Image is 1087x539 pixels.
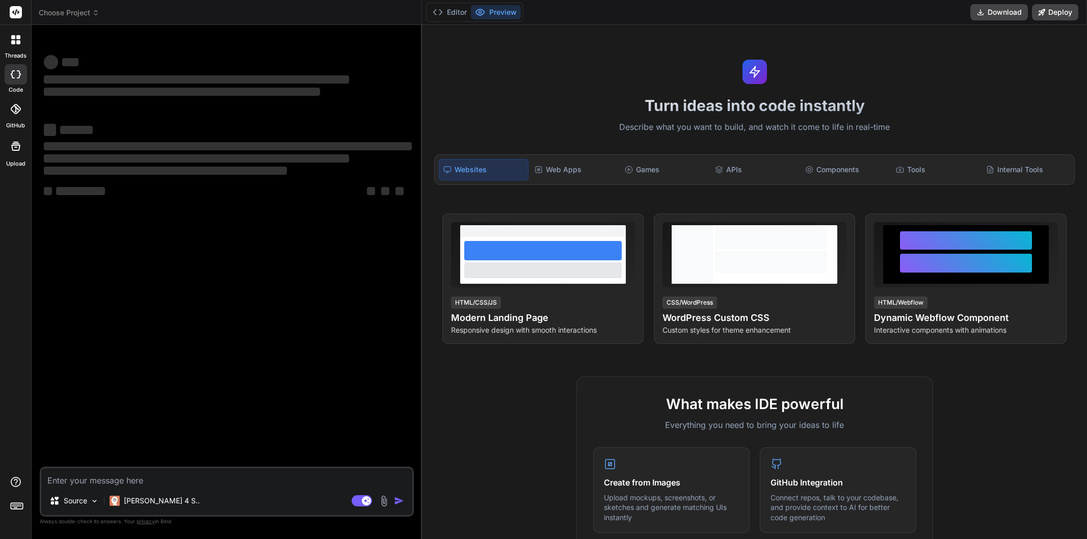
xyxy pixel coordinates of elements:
[711,159,799,180] div: APIs
[137,518,155,524] span: privacy
[44,75,349,84] span: ‌
[874,325,1058,335] p: Interactive components with animations
[9,86,23,94] label: code
[662,311,846,325] h4: WordPress Custom CSS
[6,159,25,168] label: Upload
[56,187,105,195] span: ‌
[395,187,404,195] span: ‌
[110,496,120,506] img: Claude 4 Sonnet
[982,159,1070,180] div: Internal Tools
[439,159,528,180] div: Websites
[892,159,980,180] div: Tools
[604,493,739,523] p: Upload mockups, screenshots, or sketches and generate matching UIs instantly
[874,297,927,309] div: HTML/Webflow
[970,4,1028,20] button: Download
[874,311,1058,325] h4: Dynamic Webflow Component
[604,476,739,489] h4: Create from Images
[64,496,87,506] p: Source
[451,325,635,335] p: Responsive design with smooth interactions
[378,495,390,507] img: attachment
[428,121,1081,134] p: Describe what you want to build, and watch it come to life in real-time
[40,517,414,526] p: Always double-check its answers. Your in Bind
[90,497,99,505] img: Pick Models
[451,297,501,309] div: HTML/CSS/JS
[6,121,25,130] label: GitHub
[771,493,906,523] p: Connect repos, talk to your codebase, and provide context to AI for better code generation
[394,496,404,506] img: icon
[44,55,58,69] span: ‌
[124,496,200,506] p: [PERSON_NAME] 4 S..
[451,311,635,325] h4: Modern Landing Page
[801,159,889,180] div: Components
[381,187,389,195] span: ‌
[429,5,471,19] button: Editor
[62,58,78,66] span: ‌
[44,187,52,195] span: ‌
[1032,4,1078,20] button: Deploy
[662,297,717,309] div: CSS/WordPress
[367,187,375,195] span: ‌
[44,88,320,96] span: ‌
[531,159,619,180] div: Web Apps
[471,5,521,19] button: Preview
[428,96,1081,115] h1: Turn ideas into code instantly
[621,159,709,180] div: Games
[662,325,846,335] p: Custom styles for theme enhancement
[5,51,26,60] label: threads
[44,167,287,175] span: ‌
[39,8,99,18] span: Choose Project
[593,419,916,431] p: Everything you need to bring your ideas to life
[44,124,56,136] span: ‌
[60,126,93,134] span: ‌
[593,393,916,415] h2: What makes IDE powerful
[44,142,412,150] span: ‌
[771,476,906,489] h4: GitHub Integration
[44,154,349,163] span: ‌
